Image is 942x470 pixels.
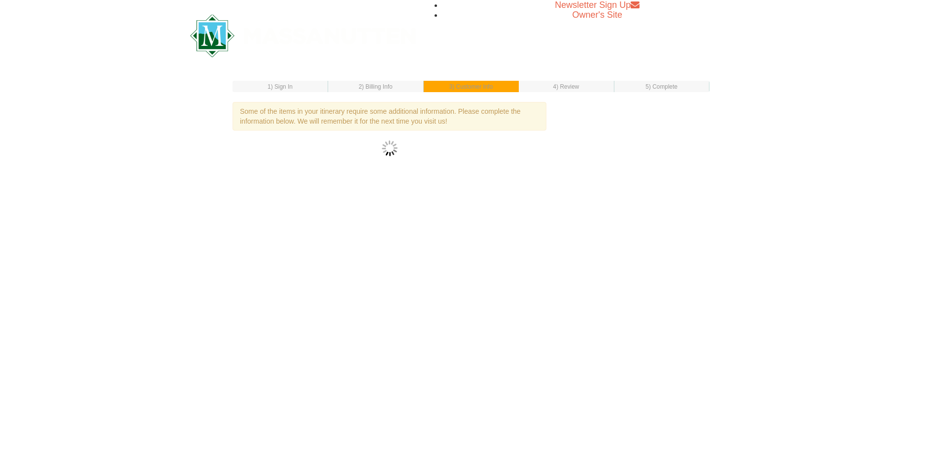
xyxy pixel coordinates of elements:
[190,23,416,46] a: Massanutten Resort
[452,83,493,90] span: ) Customer Info
[190,14,416,57] img: Massanutten Resort Logo
[268,83,293,90] small: 1
[645,83,677,90] small: 5
[362,83,393,90] span: ) Billing Info
[449,83,493,90] small: 3
[271,83,293,90] span: ) Sign In
[382,140,398,156] img: wait.gif
[553,83,579,90] small: 4
[359,83,393,90] small: 2
[233,102,546,131] div: Some of the items in your itinerary require some additional information. Please complete the info...
[572,10,622,20] a: Owner's Site
[649,83,677,90] span: ) Complete
[556,83,579,90] span: ) Review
